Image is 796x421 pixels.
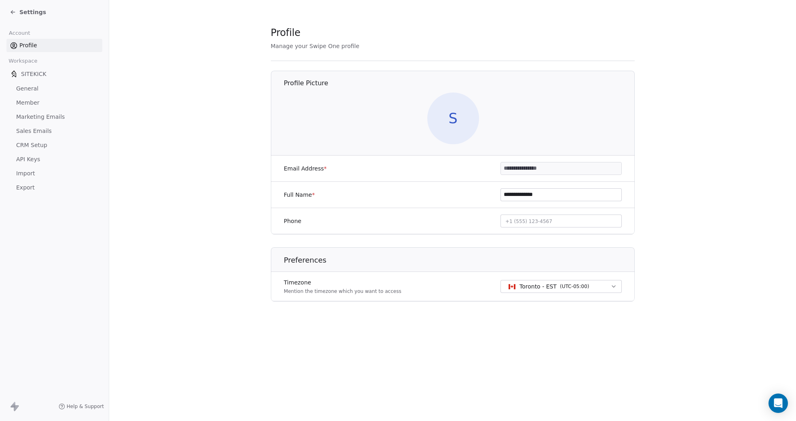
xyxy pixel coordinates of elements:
p: Mention the timezone which you want to access [284,288,401,295]
span: Sales Emails [16,127,52,135]
span: General [16,84,38,93]
span: SITEKICK [21,70,46,78]
a: Sales Emails [6,124,102,138]
a: Import [6,167,102,180]
span: Toronto - EST [519,282,557,290]
label: Email Address [284,164,327,173]
a: API Keys [6,153,102,166]
span: Settings [19,8,46,16]
a: Help & Support [59,403,104,410]
button: Toronto - EST(UTC-05:00) [500,280,622,293]
label: Full Name [284,191,315,199]
span: Profile [271,27,301,39]
span: CRM Setup [16,141,47,149]
span: Manage your Swipe One profile [271,43,359,49]
h1: Profile Picture [284,79,635,88]
span: Profile [19,41,37,50]
a: Marketing Emails [6,110,102,124]
h1: Preferences [284,255,635,265]
span: Account [5,27,34,39]
span: S [427,93,479,144]
span: Workspace [5,55,41,67]
div: Open Intercom Messenger [769,394,788,413]
button: +1 (555) 123-4567 [500,215,622,227]
span: Import [16,169,35,178]
span: Export [16,183,35,192]
a: Member [6,96,102,109]
a: General [6,82,102,95]
a: CRM Setup [6,139,102,152]
span: Marketing Emails [16,113,65,121]
span: ( UTC-05:00 ) [560,283,589,290]
span: +1 (555) 123-4567 [505,219,552,224]
a: Profile [6,39,102,52]
span: Member [16,99,40,107]
label: Timezone [284,278,401,286]
img: SCELTA%20ICON%20for%20Welcome%20Screen%20(1).png [10,70,18,78]
a: Export [6,181,102,194]
span: Help & Support [67,403,104,410]
a: Settings [10,8,46,16]
span: API Keys [16,155,40,164]
label: Phone [284,217,301,225]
